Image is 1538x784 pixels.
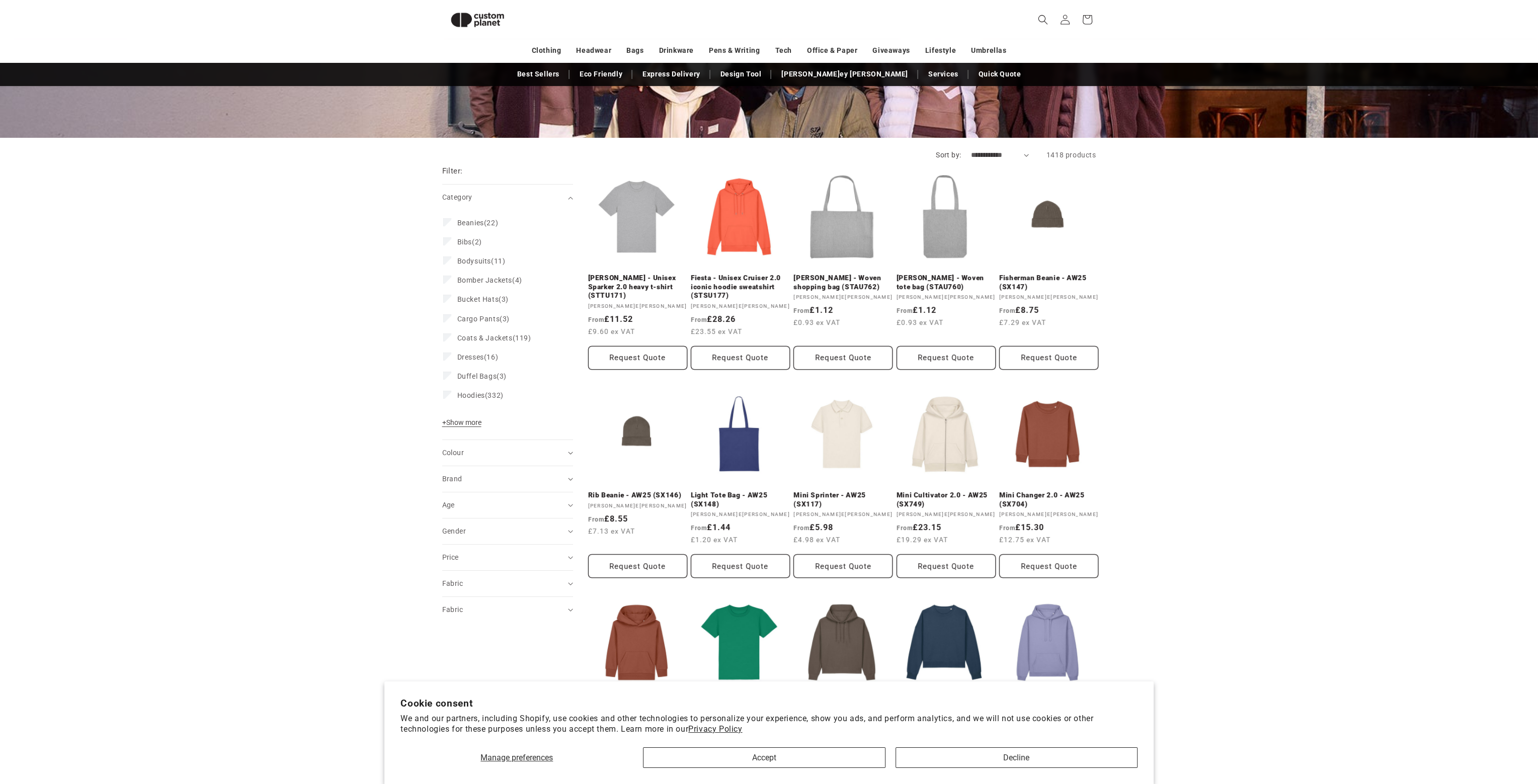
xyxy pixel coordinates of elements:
button: Manage preferences [400,747,633,768]
button: Request Quote [691,346,790,370]
span: Bucket Hats [457,295,499,303]
a: Design Tool [715,65,767,83]
span: (119) [457,333,531,342]
summary: Age (0 selected) [442,492,573,518]
h2: Filter: [442,165,463,177]
span: Dresses [457,353,484,361]
a: Services [923,65,963,83]
span: Brand [442,475,462,483]
a: Lifestyle [925,42,956,59]
a: Bags [626,42,643,59]
a: Mini Changer 2.0 - AW25 (SX704) [999,491,1098,508]
a: Mini Sprinter - AW25 (SX117) [793,491,893,508]
iframe: Chat Widget [1370,675,1538,784]
span: Age [442,501,455,509]
a: Express Delivery [637,65,705,83]
span: Show more [442,418,481,426]
summary: Search [1032,9,1054,31]
a: Umbrellas [971,42,1006,59]
span: Cargo Pants [457,315,500,323]
span: Beanies [457,219,484,227]
p: We and our partners, including Shopify, use cookies and other technologies to personalize your ex... [400,714,1138,735]
a: [PERSON_NAME] - Unisex Sparker 2.0 heavy t-shirt (STTU171) [588,274,687,300]
a: Mini Cultivator 2.0 - AW25 (SX749) [897,491,996,508]
span: Hoodies [457,391,485,399]
span: (3) [457,295,509,304]
span: Manage preferences [480,753,553,762]
span: (4) [457,276,522,285]
a: Privacy Policy [688,724,742,734]
span: Category [442,193,472,201]
a: Fiesta - Unisex Cruiser 2.0 iconic hoodie sweatshirt (STSU177) [691,274,790,300]
span: (22) [457,218,499,227]
span: Fabric [442,579,463,587]
span: + [442,418,446,426]
button: Request Quote [793,346,893,370]
h2: Cookie consent [400,698,1138,709]
a: Tech [775,42,791,59]
span: (2) [457,237,482,246]
a: Eco Friendly [575,65,627,83]
button: Request Quote [999,554,1098,578]
summary: Fabric (0 selected) [442,571,573,596]
span: (3) [457,314,510,323]
span: Gender [442,527,466,535]
summary: Price [442,545,573,570]
a: Office & Paper [807,42,857,59]
a: Drinkware [659,42,694,59]
a: [PERSON_NAME] - Woven shopping bag (STAU762) [793,274,893,291]
img: Custom Planet [442,4,513,36]
a: Giveaways [872,42,910,59]
span: Coats & Jackets [457,334,513,342]
summary: Category (0 selected) [442,185,573,210]
button: Decline [896,747,1138,768]
summary: Fabric (0 selected) [442,597,573,623]
button: Request Quote [999,346,1098,370]
a: Headwear [576,42,611,59]
span: Duffel Bags [457,372,497,380]
button: Request Quote [588,346,687,370]
summary: Colour (0 selected) [442,440,573,466]
summary: Gender (0 selected) [442,518,573,544]
a: [PERSON_NAME]ey [PERSON_NAME] [776,65,913,83]
span: Fabric [442,605,463,614]
a: Fisherman Beanie - AW25 (SX147) [999,274,1098,291]
button: Accept [643,747,885,768]
button: Request Quote [691,554,790,578]
summary: Brand (0 selected) [442,466,573,492]
button: Request Quote [588,554,687,578]
a: Light Tote Bag - AW25 (SX148) [691,491,790,508]
label: Sort by: [936,151,961,159]
span: (3) [457,372,507,381]
span: Bibs [457,238,472,246]
button: Show more [442,418,484,432]
span: (16) [457,353,499,362]
span: Bomber Jackets [457,276,512,284]
a: Quick Quote [974,65,1026,83]
a: [PERSON_NAME] - Woven tote bag (STAU760) [897,274,996,291]
span: Bodysuits [457,257,491,265]
span: Price [442,553,459,561]
span: Colour [442,449,464,457]
button: Request Quote [897,346,996,370]
a: Rib Beanie - AW25 (SX146) [588,491,687,500]
button: Request Quote [793,554,893,578]
span: (11) [457,256,506,266]
a: Pens & Writing [709,42,760,59]
span: (332) [457,391,504,400]
a: Best Sellers [512,65,564,83]
button: Request Quote [897,554,996,578]
span: 1418 products [1046,151,1096,159]
a: Clothing [532,42,561,59]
